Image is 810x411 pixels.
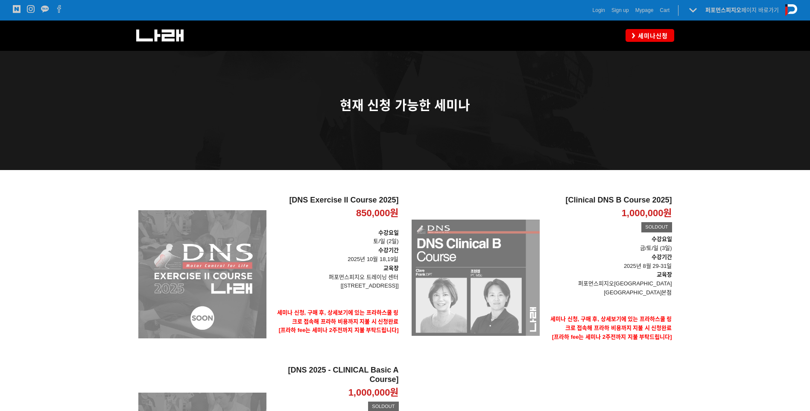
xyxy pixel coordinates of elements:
p: 금/토/일 (3일) [546,244,672,253]
span: 세미나신청 [635,32,668,40]
span: 현재 신청 가능한 세미나 [340,98,470,112]
a: 세미나신청 [626,29,674,41]
strong: 퍼포먼스피지오 [705,7,741,13]
span: [프라하 fee는 세미나 2주전까지 지불 부탁드립니다] [552,334,672,340]
p: 퍼포먼스피지오[GEOGRAPHIC_DATA] [GEOGRAPHIC_DATA]본점 [546,279,672,297]
p: 2025년 8월 29-31일 [546,253,672,271]
a: [DNS Exercise II Course 2025] 850,000원 수강요일토/일 (2일)수강기간 2025년 10월 18,19일교육장퍼포먼스피지오 트레이닝 센터[[STREE... [273,196,399,353]
strong: 교육장 [383,265,399,271]
p: [[STREET_ADDRESS]] [273,282,399,291]
a: 퍼포먼스피지오페이지 바로가기 [705,7,779,13]
h2: [DNS Exercise II Course 2025] [273,196,399,205]
a: Cart [660,6,670,15]
p: 1,000,000원 [622,207,672,220]
a: Login [593,6,605,15]
strong: 세미나 신청, 구매 후, 상세보기에 있는 프라하스쿨 링크로 접속해 프라하 비용까지 지불 시 신청완료 [277,309,399,325]
a: Sign up [611,6,629,15]
a: [Clinical DNS B Course 2025] 1,000,000원 SOLDOUT 수강요일금/토/일 (3일)수강기간 2025년 8월 29-31일교육장퍼포먼스피지오[GEOG... [546,196,672,359]
a: Mypage [635,6,654,15]
strong: 수강기간 [652,254,672,260]
p: 퍼포먼스피지오 트레이닝 센터 [273,273,399,282]
h2: [Clinical DNS B Course 2025] [546,196,672,205]
strong: 수강요일 [378,229,399,236]
p: 1,000,000원 [348,387,399,399]
div: SOLDOUT [641,222,672,232]
h2: [DNS 2025 - CLINICAL Basic A Course] [273,366,399,384]
p: 2025년 10월 18,19일 [273,246,399,264]
strong: 수강기간 [378,247,399,253]
span: [프라하 fee는 세미나 2주전까지 지불 부탁드립니다] [279,327,399,333]
p: 850,000원 [356,207,399,220]
strong: 교육장 [657,271,672,278]
strong: 수강요일 [652,236,672,242]
p: 토/일 (2일) [273,229,399,247]
strong: 세미나 신청, 구매 후, 상세보기에 있는 프라하스쿨 링크로 접속해 프라하 비용까지 지불 시 신청완료 [550,316,672,331]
